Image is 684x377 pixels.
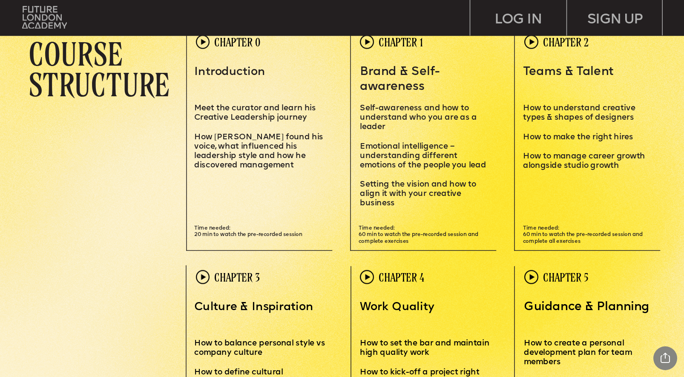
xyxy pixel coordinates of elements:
span: CHAPTER 2 [543,36,589,49]
img: upload-60f0cde6-1fc7-443c-af28-15e41498aeec.png [524,35,538,49]
img: upload-60f0cde6-1fc7-443c-af28-15e41498aeec.png [360,270,374,284]
span: Culture & Inspiration [194,302,313,313]
span: CHAPTER 3 [214,271,260,284]
span: How to manage career growth alongside studio growth [523,153,647,170]
span: elf-awareness and how to understand who you are as a leader [360,104,479,131]
div: Share [653,346,677,370]
span: CHAPTER 0 [214,36,260,49]
p: COURSE STRUCTURE [29,38,187,100]
span: Time needed: 60 min to watch the pre-recorded session and complete all exercises [523,225,644,244]
img: upload-60f0cde6-1fc7-443c-af28-15e41498aeec.png [360,35,374,49]
span: Introduction [194,66,265,78]
span: Emotional intelligence – understanding different emotions of the people you lead [360,143,486,170]
span: How [PERSON_NAME] found his voice, what influenced his leadership style and how he discovered man... [194,133,325,170]
span: How to understand creative types & shapes of designers [523,104,637,122]
span: 20 min to watch the pre-recorded session [194,232,302,238]
img: upload-60f0cde6-1fc7-443c-af28-15e41498aeec.png [524,270,538,284]
img: upload-60f0cde6-1fc7-443c-af28-15e41498aeec.png [196,270,210,284]
span: Meet the curator and learn his Creative Leadership journey [194,104,318,122]
span: How to create a personal development plan for team members [524,340,634,366]
span: Teams & Talent [523,66,614,78]
span: How to balance personal style vs company culture [194,340,327,357]
span: Time needed: 60 min to watch the pre-recorded session and complete exercises [359,225,480,244]
span: S [360,181,365,189]
span: CHAPTER 5 [543,271,589,284]
span: CHAPTER 1 [379,36,423,49]
img: upload-bfdffa89-fac7-4f57-a443-c7c39906ba42.png [22,6,67,29]
span: etting the vision and how to align it with your creative business [360,181,478,207]
span: How to set the bar and maintain high quality work [360,340,491,357]
span: Work Quality [360,302,434,313]
span: Time needed: [194,225,230,231]
span: S [360,104,365,112]
span: How to make the right hires [523,133,633,141]
span: Guidance & Planning [524,302,650,314]
span: Brand & Self-awareness [360,66,440,93]
span: CHAPTER 4 [379,271,424,284]
img: upload-60f0cde6-1fc7-443c-af28-15e41498aeec.png [196,35,210,49]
